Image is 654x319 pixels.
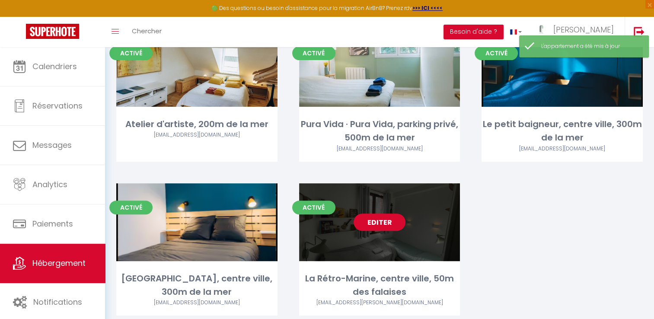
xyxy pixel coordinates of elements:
[116,272,278,299] div: [GEOGRAPHIC_DATA], centre ville, 300m de la mer
[32,258,86,268] span: Hébergement
[535,25,548,35] img: ...
[299,118,460,145] div: Pura Vida · Pura Vida, parking privé, 500m de la mer
[482,145,643,153] div: Airbnb
[528,17,625,47] a: ... [PERSON_NAME]
[32,179,67,190] span: Analytics
[32,100,83,111] span: Réservations
[292,46,335,60] span: Activé
[116,131,278,139] div: Airbnb
[299,299,460,307] div: Airbnb
[553,24,614,35] span: [PERSON_NAME]
[32,61,77,72] span: Calendriers
[299,272,460,299] div: La Rétro-Marine, centre ville, 50m des falaises
[292,201,335,214] span: Activé
[475,46,518,60] span: Activé
[33,297,82,307] span: Notifications
[482,118,643,145] div: Le petit baigneur, centre ville, 300m de la mer
[26,24,79,39] img: Super Booking
[443,25,504,39] button: Besoin d'aide ?
[32,140,72,150] span: Messages
[116,118,278,131] div: Atelier d'artiste, 200m de la mer
[541,42,640,51] div: L'appartement a été mis à jour
[354,214,405,231] a: Editer
[634,26,644,37] img: logout
[109,201,153,214] span: Activé
[116,299,278,307] div: Airbnb
[412,4,443,12] a: >>> ICI <<<<
[125,17,168,47] a: Chercher
[109,46,153,60] span: Activé
[299,145,460,153] div: Airbnb
[32,218,73,229] span: Paiements
[132,26,162,35] span: Chercher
